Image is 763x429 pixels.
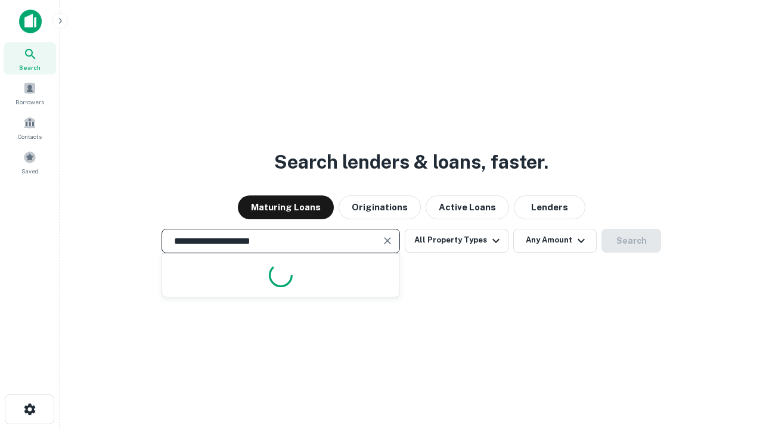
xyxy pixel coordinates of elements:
[274,148,548,176] h3: Search lenders & loans, faster.
[4,111,56,144] a: Contacts
[4,77,56,109] a: Borrowers
[405,229,508,253] button: All Property Types
[514,195,585,219] button: Lenders
[18,132,42,141] span: Contacts
[426,195,509,219] button: Active Loans
[4,146,56,178] a: Saved
[238,195,334,219] button: Maturing Loans
[21,166,39,176] span: Saved
[703,296,763,353] iframe: Chat Widget
[339,195,421,219] button: Originations
[513,229,597,253] button: Any Amount
[19,63,41,72] span: Search
[4,42,56,74] a: Search
[19,10,42,33] img: capitalize-icon.png
[379,232,396,249] button: Clear
[15,97,44,107] span: Borrowers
